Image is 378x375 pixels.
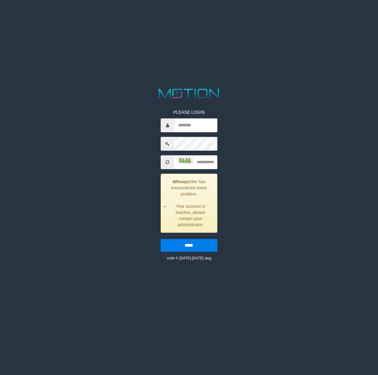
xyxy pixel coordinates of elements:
p: PLEASE LOGIN [161,109,218,116]
small: code © [DATE]-[DATE] dwg [167,256,211,261]
strong: Whoops! [172,180,191,184]
img: MOTION_logo.png [156,87,222,100]
li: Your account is inactive, please contact your administrator. [169,203,213,228]
img: captcha [178,157,193,164]
div: We has encountered some problem. [161,174,218,233]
